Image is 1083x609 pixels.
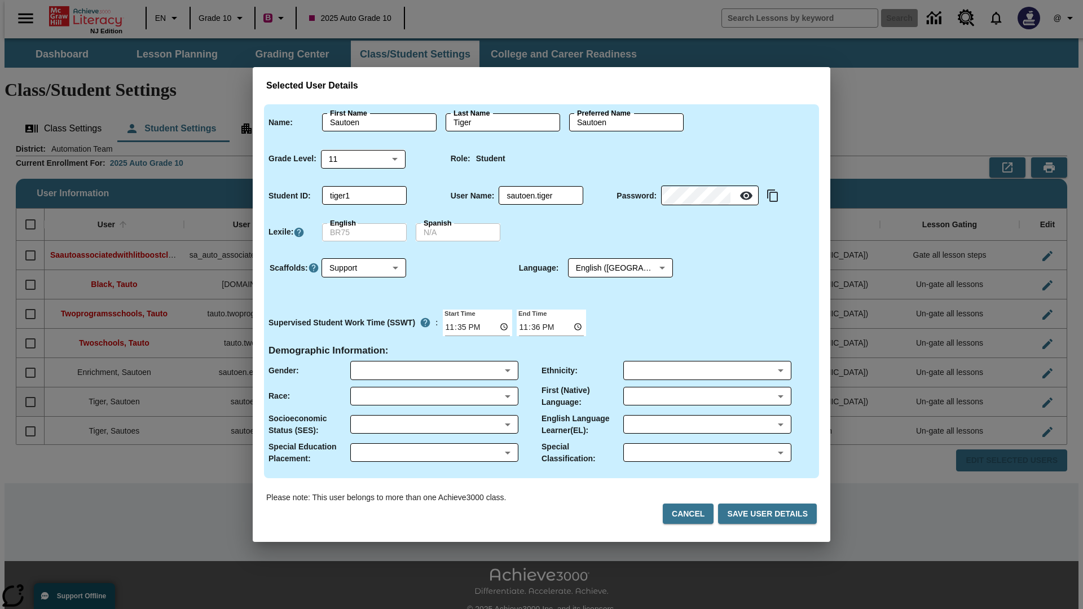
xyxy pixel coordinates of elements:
button: Reveal Password [735,184,758,207]
p: Grade Level : [268,153,316,165]
label: Last Name [454,108,490,118]
p: Socioeconomic Status (SES) : [268,413,350,436]
p: Please note: This user belongs to more than one Achieve3000 class. [266,492,506,504]
p: Ethnicity : [541,365,578,377]
div: 11 [321,149,406,168]
p: Language : [519,262,559,274]
label: First Name [330,108,367,118]
label: Preferred Name [577,108,631,118]
h4: Demographic Information : [268,345,389,357]
label: End Time [517,308,547,317]
div: Student ID [322,187,407,205]
button: Click here to know more about Scaffolds [308,262,319,274]
p: Scaffolds : [270,262,308,274]
button: Save User Details [718,504,817,524]
p: Password : [617,190,657,202]
p: Role : [451,153,470,165]
p: Name : [268,117,293,129]
div: English ([GEOGRAPHIC_DATA]) [568,259,673,277]
p: English Language Learner(EL) : [541,413,623,436]
label: English [330,218,356,228]
div: Grade Level [321,149,406,168]
a: Click here to know more about Lexiles, Will open in new tab [293,227,305,238]
p: Special Education Placement : [268,441,350,465]
p: Special Classification : [541,441,623,465]
p: Lexile : [268,226,293,238]
h3: Selected User Details [266,81,817,91]
div: Password [661,187,759,205]
label: Spanish [424,218,452,228]
p: First (Native) Language : [541,385,623,408]
p: Student [476,153,505,165]
p: Race : [268,390,290,402]
div: Support [322,259,406,277]
div: Language [568,259,673,277]
div: User Name [499,187,583,205]
label: Start Time [443,308,476,317]
button: Cancel [663,504,714,524]
div: Scaffolds [322,259,406,277]
button: Copy text to clipboard [763,186,782,205]
button: Supervised Student Work Time is the timeframe when students can take LevelSet and when lessons ar... [415,312,435,333]
p: Gender : [268,365,299,377]
p: Student ID : [268,190,311,202]
p: Supervised Student Work Time (SSWT) [268,317,415,329]
div: : [268,312,438,333]
p: User Name : [451,190,495,202]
